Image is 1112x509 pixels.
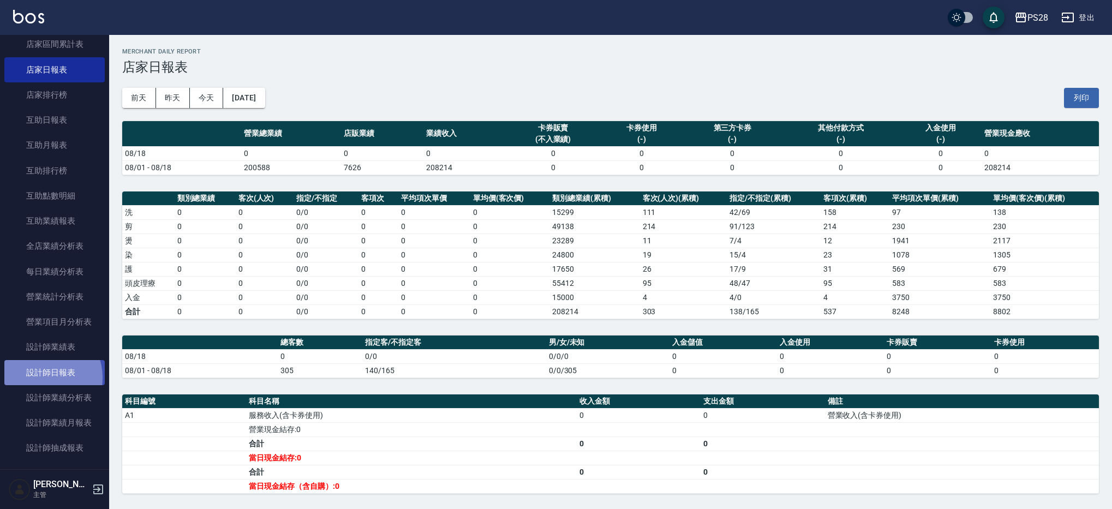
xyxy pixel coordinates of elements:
td: 0 / 0 [294,290,358,304]
td: 4 [821,290,889,304]
th: 類別總業績 [175,191,236,206]
td: 頭皮理療 [122,276,175,290]
td: 583 [990,276,1099,290]
td: 當日現金結存（含自購）:0 [246,479,577,493]
td: 208214 [982,160,1099,175]
td: 0 [398,304,470,319]
td: 0/0 [294,304,358,319]
td: 入金 [122,290,175,304]
td: 0 [236,262,294,276]
td: 0 [470,304,550,319]
td: 3750 [889,290,990,304]
th: 備註 [825,394,1099,409]
td: 0 [398,276,470,290]
th: 單均價(客次價)(累積) [990,191,1099,206]
td: 95 [640,276,727,290]
img: Person [9,478,31,500]
div: (-) [902,134,979,145]
h3: 店家日報表 [122,59,1099,75]
td: 15 / 4 [727,248,821,262]
table: a dense table [122,121,1099,175]
td: 0 [884,363,991,378]
div: (不入業績) [509,134,597,145]
td: 0 [236,219,294,233]
a: 營業項目月分析表 [4,309,105,334]
td: 0 [398,262,470,276]
td: 91 / 123 [727,219,821,233]
td: 0 [470,248,550,262]
td: 0 / 0 [294,276,358,290]
td: 15000 [549,290,639,304]
td: 0 [701,465,824,479]
td: 4 / 0 [727,290,821,304]
table: a dense table [122,394,1099,494]
td: 0 [236,290,294,304]
a: 設計師日報表 [4,360,105,385]
td: 染 [122,248,175,262]
th: 入金使用 [777,336,884,350]
div: (-) [603,134,680,145]
th: 指定客/不指定客 [362,336,546,350]
td: 31 [821,262,889,276]
th: 卡券販賣 [884,336,991,350]
td: 0 [991,349,1099,363]
td: 138 [990,205,1099,219]
th: 類別總業績(累積) [549,191,639,206]
td: 0 [175,290,236,304]
table: a dense table [122,336,1099,378]
th: 支出金額 [701,394,824,409]
td: 214 [640,219,727,233]
td: 7626 [341,160,423,175]
img: Logo [13,10,44,23]
p: 主管 [33,490,89,500]
th: 總客數 [278,336,362,350]
td: 0 [175,219,236,233]
td: 200588 [241,160,341,175]
td: 0 [701,408,824,422]
td: 303 [640,304,727,319]
td: 1941 [889,233,990,248]
td: 26 [640,262,727,276]
td: 0 [398,219,470,233]
div: 第三方卡券 [685,122,780,134]
td: 0 / 0 [294,219,358,233]
a: 設計師排行榜 [4,461,105,486]
button: 昨天 [156,88,190,108]
a: 店家區間累計表 [4,32,105,57]
td: 合計 [246,436,577,451]
td: 0 [470,290,550,304]
td: 0 [241,146,341,160]
a: 全店業績分析表 [4,233,105,259]
td: 0 / 0 [294,262,358,276]
td: 服務收入(含卡券使用) [246,408,577,422]
td: 0 [506,160,600,175]
td: 8802 [990,304,1099,319]
td: 營業現金結存:0 [246,422,577,436]
td: 230 [889,219,990,233]
td: 洗 [122,205,175,219]
h2: Merchant Daily Report [122,48,1099,55]
th: 入金儲值 [669,336,777,350]
td: 0 [470,219,550,233]
td: 營業收入(含卡券使用) [825,408,1099,422]
td: 0 [669,363,777,378]
td: 208214 [549,304,639,319]
td: 0 [358,276,398,290]
td: 1305 [990,248,1099,262]
td: 23 [821,248,889,262]
a: 互助日報表 [4,107,105,133]
td: 0 [175,248,236,262]
div: 卡券販賣 [509,122,597,134]
th: 指定/不指定 [294,191,358,206]
th: 指定/不指定(累積) [727,191,821,206]
td: 0 / 0 [294,233,358,248]
div: (-) [685,134,780,145]
td: 24800 [549,248,639,262]
td: 8248 [889,304,990,319]
td: 08/01 - 08/18 [122,363,278,378]
th: 收入金額 [577,394,701,409]
td: 95 [821,276,889,290]
td: 08/18 [122,349,278,363]
td: 0 [669,349,777,363]
td: 17 / 9 [727,262,821,276]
